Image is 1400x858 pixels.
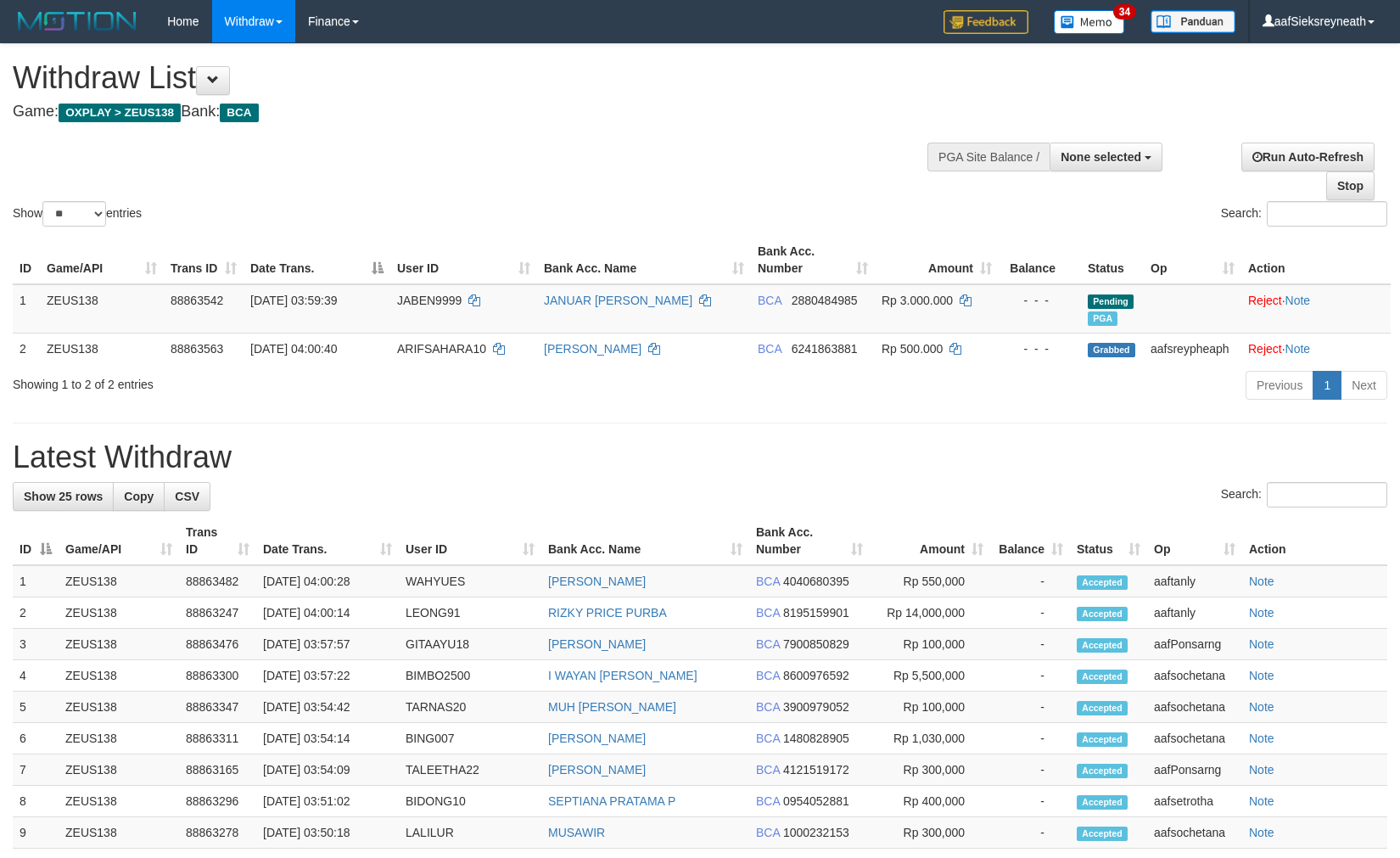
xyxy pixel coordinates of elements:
[783,575,849,588] span: Copy 4040680395 to clipboard
[1249,826,1274,839] a: Note
[927,143,1050,171] div: PGA Site Balance /
[1147,597,1242,629] td: aaftanly
[397,342,486,356] span: ARIFSAHARA10
[783,763,849,777] span: Copy 4121519172 to clipboard
[1246,371,1313,400] a: Previous
[548,637,646,651] a: [PERSON_NAME]
[1077,764,1128,778] span: Accepted
[1054,10,1125,34] img: Button%20Memo.svg
[179,660,256,692] td: 88863300
[13,61,916,95] h1: Withdraw List
[548,794,675,808] a: SEPTIANA PRATAMA P
[541,517,749,565] th: Bank Acc. Name: activate to sort column ascending
[1077,638,1128,653] span: Accepted
[548,826,605,839] a: MUSAWIR
[1267,201,1387,227] input: Search:
[24,490,103,503] span: Show 25 rows
[1249,637,1274,651] a: Note
[548,700,676,714] a: MUH [PERSON_NAME]
[749,517,870,565] th: Bank Acc. Number: activate to sort column ascending
[1285,342,1311,356] a: Note
[870,692,990,723] td: Rp 100,000
[1249,763,1274,777] a: Note
[756,763,780,777] span: BCA
[1147,629,1242,660] td: aafPonsarng
[1147,723,1242,754] td: aafsochetana
[990,565,1070,597] td: -
[179,517,256,565] th: Trans ID: activate to sort column ascending
[1077,670,1128,684] span: Accepted
[399,692,541,723] td: TARNAS20
[1151,10,1235,33] img: panduan.png
[1147,754,1242,786] td: aafPonsarng
[399,817,541,849] td: LALILUR
[1249,575,1274,588] a: Note
[783,637,849,651] span: Copy 7900850829 to clipboard
[548,763,646,777] a: [PERSON_NAME]
[783,606,849,620] span: Copy 8195159901 to clipboard
[1249,606,1274,620] a: Note
[1241,143,1375,171] a: Run Auto-Refresh
[1147,817,1242,849] td: aafsochetana
[882,294,953,307] span: Rp 3.000.000
[59,597,179,629] td: ZEUS138
[548,575,646,588] a: [PERSON_NAME]
[756,826,780,839] span: BCA
[544,342,641,356] a: [PERSON_NAME]
[870,817,990,849] td: Rp 300,000
[882,342,943,356] span: Rp 500.000
[1241,236,1391,284] th: Action
[250,294,337,307] span: [DATE] 03:59:39
[999,236,1081,284] th: Balance
[175,490,199,503] span: CSV
[1005,292,1074,309] div: - - -
[990,517,1070,565] th: Balance: activate to sort column ascending
[59,517,179,565] th: Game/API: activate to sort column ascending
[756,606,780,620] span: BCA
[783,732,849,745] span: Copy 1480828905 to clipboard
[164,236,244,284] th: Trans ID: activate to sort column ascending
[59,565,179,597] td: ZEUS138
[1088,294,1134,309] span: Pending
[1326,171,1375,200] a: Stop
[13,284,40,334] td: 1
[1249,669,1274,682] a: Note
[1241,284,1391,334] td: ·
[179,692,256,723] td: 88863347
[13,660,59,692] td: 4
[990,629,1070,660] td: -
[13,692,59,723] td: 5
[756,575,780,588] span: BCA
[1285,294,1311,307] a: Note
[1341,371,1387,400] a: Next
[792,342,858,356] span: Copy 6241863881 to clipboard
[42,201,106,227] select: Showentries
[990,817,1070,849] td: -
[40,236,164,284] th: Game/API: activate to sort column ascending
[399,723,541,754] td: BING007
[870,597,990,629] td: Rp 14,000,000
[13,236,40,284] th: ID
[783,669,849,682] span: Copy 8600976592 to clipboard
[179,723,256,754] td: 88863311
[758,294,781,307] span: BCA
[13,104,916,121] h4: Game: Bank:
[256,786,399,817] td: [DATE] 03:51:02
[870,565,990,597] td: Rp 550,000
[13,629,59,660] td: 3
[783,794,849,808] span: Copy 0954052881 to clipboard
[59,692,179,723] td: ZEUS138
[990,597,1070,629] td: -
[171,342,223,356] span: 88863563
[1147,565,1242,597] td: aaftanly
[399,660,541,692] td: BIMBO2500
[1221,482,1387,508] label: Search:
[40,333,164,364] td: ZEUS138
[124,490,154,503] span: Copy
[179,786,256,817] td: 88863296
[548,732,646,745] a: [PERSON_NAME]
[751,236,875,284] th: Bank Acc. Number: activate to sort column ascending
[250,342,337,356] span: [DATE] 04:00:40
[1077,732,1128,747] span: Accepted
[13,8,142,34] img: MOTION_logo.png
